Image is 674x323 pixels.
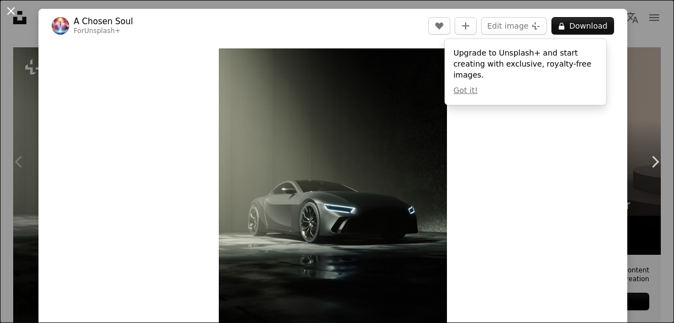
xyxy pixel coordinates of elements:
[445,39,606,105] div: Upgrade to Unsplash+ and start creating with exclusive, royalty-free images.
[481,17,547,35] button: Edit image
[636,109,674,215] a: Next
[428,17,450,35] button: Like
[551,17,614,35] button: Download
[52,17,69,35] img: Go to A Chosen Soul's profile
[74,16,133,27] a: A Chosen Soul
[454,85,478,96] button: Got it!
[74,27,133,36] div: For
[84,27,120,35] a: Unsplash+
[455,17,477,35] button: Add to Collection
